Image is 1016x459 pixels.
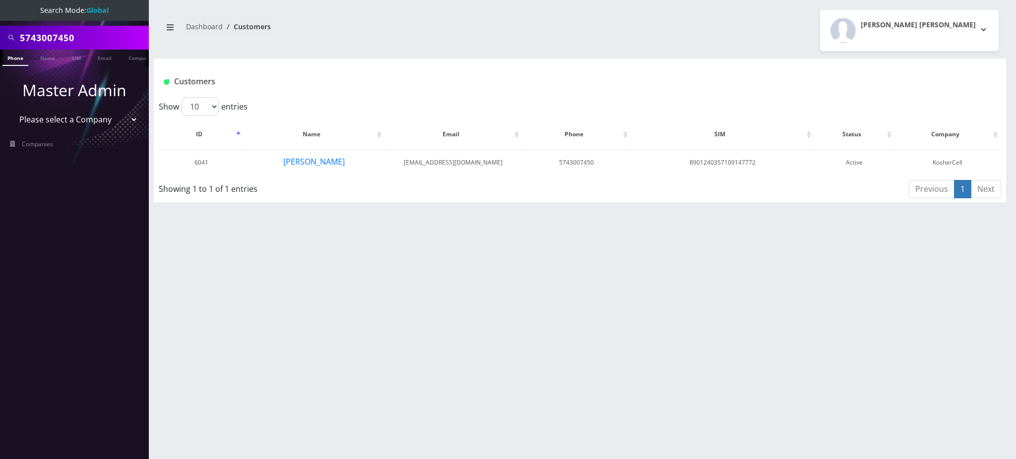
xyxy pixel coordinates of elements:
li: Customers [223,21,271,32]
a: Next [971,180,1001,198]
div: Showing 1 to 1 of 1 entries [159,179,503,195]
h2: [PERSON_NAME] [PERSON_NAME] [861,21,976,29]
td: 6041 [160,150,243,175]
a: Company [124,50,157,65]
td: 8901240357109147772 [631,150,814,175]
a: 1 [954,180,971,198]
span: Companies [22,140,53,148]
nav: breadcrumb [161,16,572,45]
td: Active [815,150,894,175]
td: [EMAIL_ADDRESS][DOMAIN_NAME] [385,150,521,175]
th: Status: activate to sort column ascending [815,120,894,149]
button: [PERSON_NAME] [PERSON_NAME] [820,10,999,51]
select: Showentries [182,97,219,116]
strong: Global [86,5,109,15]
h1: Customers [164,77,855,86]
button: [PERSON_NAME] [283,155,345,168]
td: 5743007450 [522,150,630,175]
th: Email: activate to sort column ascending [385,120,521,149]
a: SIM [67,50,86,65]
th: SIM: activate to sort column ascending [631,120,814,149]
a: Email [93,50,117,65]
label: Show entries [159,97,248,116]
a: Name [35,50,60,65]
a: Phone [2,50,28,66]
th: ID: activate to sort column descending [160,120,243,149]
span: Search Mode: [40,5,109,15]
th: Name: activate to sort column ascending [244,120,384,149]
input: Search All Companies [20,28,146,47]
th: Phone: activate to sort column ascending [522,120,630,149]
a: Dashboard [186,22,223,31]
td: KosherCell [895,150,1000,175]
th: Company: activate to sort column ascending [895,120,1000,149]
a: Previous [909,180,954,198]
